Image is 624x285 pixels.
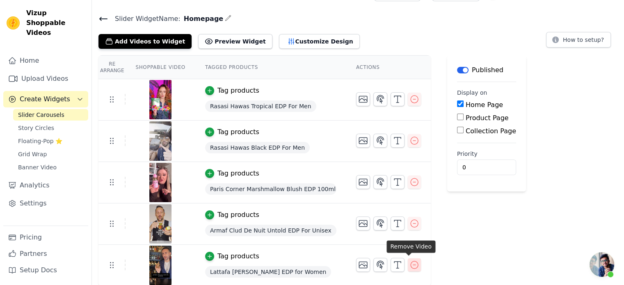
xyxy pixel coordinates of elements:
[149,246,172,285] img: vizup-images-8172.png
[126,56,195,79] th: Shoppable Video
[217,127,259,137] div: Tag products
[18,150,47,158] span: Grid Wrap
[356,175,370,189] button: Change Thumbnail
[181,14,223,24] span: Homepage
[205,142,310,153] span: Rasasi Hawas Black EDP For Men
[205,100,316,112] span: Rasasi Hawas Tropical EDP For Men
[13,135,88,147] a: Floating-Pop ⭐
[18,124,54,132] span: Story Circles
[149,80,172,119] img: vizup-images-f756.png
[3,71,88,87] a: Upload Videos
[546,38,611,46] a: How to setup?
[195,56,346,79] th: Tagged Products
[3,229,88,246] a: Pricing
[217,86,259,96] div: Tag products
[356,258,370,272] button: Change Thumbnail
[356,134,370,148] button: Change Thumbnail
[3,177,88,194] a: Analytics
[217,169,259,178] div: Tag products
[472,65,503,75] p: Published
[3,52,88,69] a: Home
[356,217,370,230] button: Change Thumbnail
[3,262,88,278] a: Setup Docs
[217,210,259,220] div: Tag products
[149,121,172,161] img: vizup-images-2f63.png
[108,14,181,24] span: Slider Widget Name:
[466,127,516,135] label: Collection Page
[546,32,611,48] button: How to setup?
[18,137,62,145] span: Floating-Pop ⭐
[149,204,172,244] img: vizup-images-cb50.png
[3,91,88,107] button: Create Widgets
[205,127,259,137] button: Tag products
[356,92,370,106] button: Change Thumbnail
[205,86,259,96] button: Tag products
[205,169,259,178] button: Tag products
[3,246,88,262] a: Partners
[217,251,259,261] div: Tag products
[205,266,331,278] span: Lattafa [PERSON_NAME] EDP for Women
[590,252,614,277] a: Open chat
[3,195,88,212] a: Settings
[205,210,259,220] button: Tag products
[457,150,516,158] label: Priority
[279,34,360,49] button: Customize Design
[205,251,259,261] button: Tag products
[26,8,85,38] span: Vizup Shoppable Videos
[346,56,431,79] th: Actions
[98,56,126,79] th: Re Arrange
[18,163,57,171] span: Banner Video
[98,34,192,49] button: Add Videos to Widget
[13,109,88,121] a: Slider Carousels
[7,16,20,30] img: Vizup
[457,89,487,97] legend: Display on
[198,34,272,49] button: Preview Widget
[225,13,231,24] div: Edit Name
[205,225,336,236] span: Armaf Clud De Nuit Untold EDP For Unisex
[13,148,88,160] a: Grid Wrap
[466,114,509,122] label: Product Page
[466,101,503,109] label: Home Page
[13,122,88,134] a: Story Circles
[149,163,172,202] img: vizup-images-1cba.png
[18,111,64,119] span: Slider Carousels
[205,183,336,195] span: Paris Corner Marshmallow Blush EDP 100ml For Woman
[20,94,70,104] span: Create Widgets
[13,162,88,173] a: Banner Video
